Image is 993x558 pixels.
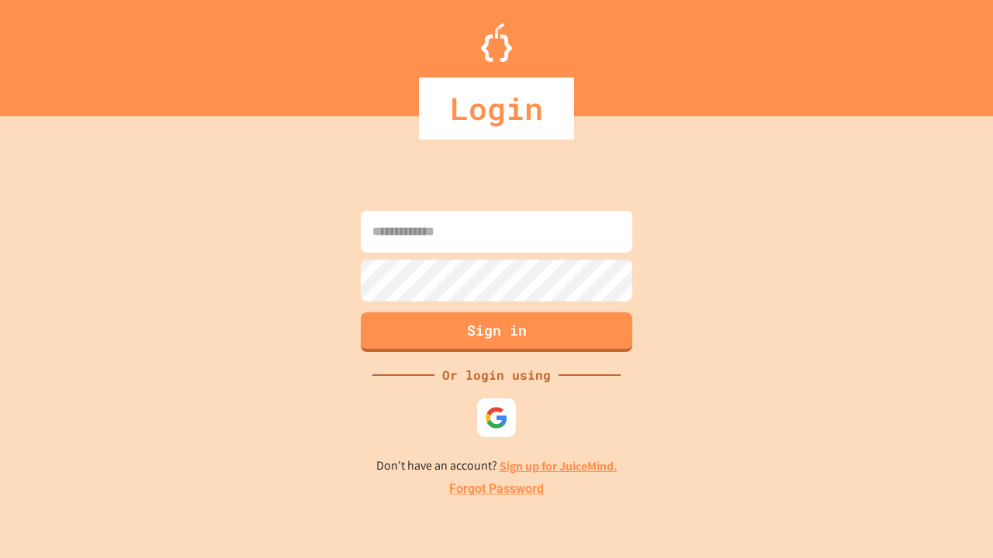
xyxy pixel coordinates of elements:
[485,406,508,429] img: google-icon.svg
[864,429,977,494] iframe: chat widget
[419,77,574,139] div: Login
[449,480,544,498] a: Forgot Password
[481,23,512,62] img: Logo.svg
[361,312,632,352] button: Sign in
[500,458,618,474] a: Sign up for JuiceMind.
[434,366,559,384] div: Or login using
[376,456,618,476] p: Don't have an account?
[928,496,977,542] iframe: chat widget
